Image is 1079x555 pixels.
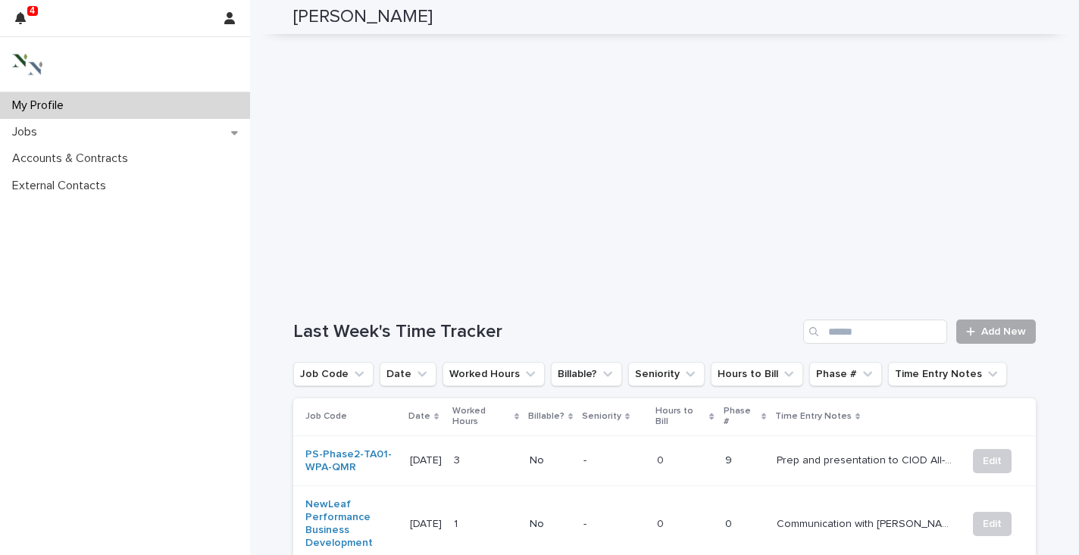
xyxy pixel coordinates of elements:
button: Job Code [293,362,374,386]
p: No [530,518,571,531]
p: Phase # [724,403,758,431]
p: My Profile [6,98,76,113]
span: Edit [983,516,1002,532]
p: No [530,454,571,467]
h1: Last Week's Time Tracker [293,321,797,343]
button: Phase # [809,362,882,386]
p: 1 [454,515,461,531]
tr: PS-Phase2-TA01-WPA-QMR [DATE][DATE] 33 No-00 9Prep and presentation to CIOD All-StaffPrep and pre... [293,435,1036,486]
p: Accounts & Contracts [6,151,140,166]
p: External Contacts [6,179,118,193]
p: Time Entry Notes [775,408,852,425]
h2: [PERSON_NAME] [293,6,433,28]
p: Worked Hours [452,403,511,431]
button: Time Entry Notes [888,362,1007,386]
img: 3bAFpBnQQY6ys9Fa9hsD [12,49,42,80]
p: 0 [725,518,765,531]
button: Date [380,362,436,386]
div: 4 [15,9,35,36]
p: 2025-09-12 [410,451,445,467]
button: Seniority [628,362,705,386]
button: Billable? [551,362,622,386]
p: Communication with Vi and MJ re: ISED bid [777,515,958,531]
p: 2025-09-12 [410,515,445,531]
span: Edit [983,454,1002,469]
input: Search [803,320,947,344]
p: - [583,518,645,531]
span: Add New [981,326,1026,337]
p: Jobs [6,125,49,139]
button: Edit [973,449,1012,473]
p: Billable? [528,408,565,425]
p: 4 [30,5,35,16]
button: Worked Hours [443,362,545,386]
p: Job Code [305,408,347,425]
a: Add New [956,320,1036,344]
p: 9 [725,454,765,467]
a: NewLeaf Performance Business Development [305,498,398,549]
button: Hours to Bill [711,362,803,386]
p: Seniority [582,408,621,425]
p: Hours to Bill [655,403,705,431]
p: - [583,454,645,467]
p: 0 [657,515,667,531]
p: Date [408,408,430,425]
button: Edit [973,512,1012,536]
a: PS-Phase2-TA01-WPA-QMR [305,448,398,474]
p: 3 [454,451,463,467]
p: 0 [657,451,667,467]
p: Prep and presentation to CIOD All-Staff [777,451,958,467]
